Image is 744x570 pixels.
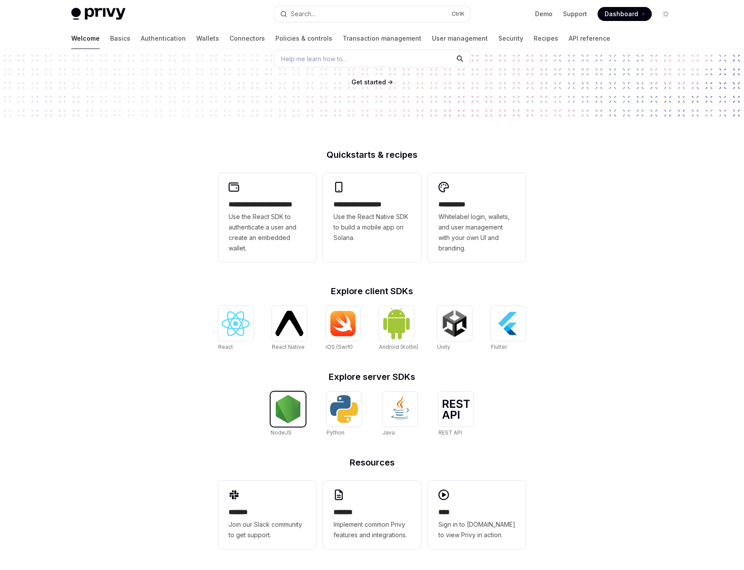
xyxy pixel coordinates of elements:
[442,400,470,419] img: REST API
[272,306,307,351] a: React NativeReact Native
[437,306,472,351] a: UnityUnity
[281,54,348,63] span: Help me learn how to…
[327,392,362,437] a: PythonPython
[382,429,395,436] span: Java
[222,311,250,336] img: React
[271,429,292,436] span: NodeJS
[218,372,526,381] h2: Explore server SDKs
[141,28,186,49] a: Authentication
[323,481,421,549] a: **** **Implement common Privy features and integrations.
[386,395,414,423] img: Java
[71,28,100,49] a: Welcome
[343,28,421,49] a: Transaction management
[351,78,386,87] a: Get started
[498,28,523,49] a: Security
[330,395,358,423] img: Python
[274,6,470,22] button: Search...CtrlK
[291,9,315,19] div: Search...
[272,344,305,350] span: React Native
[329,310,357,337] img: iOS (Swift)
[274,395,302,423] img: NodeJS
[437,344,450,350] span: Unity
[535,10,553,18] a: Demo
[323,173,421,262] a: **** **** **** ***Use the React Native SDK to build a mobile app on Solana.
[351,78,386,86] span: Get started
[71,8,125,20] img: light logo
[229,212,306,254] span: Use the React SDK to authenticate a user and create an embedded wallet.
[438,429,462,436] span: REST API
[491,344,507,350] span: Flutter
[563,10,587,18] a: Support
[271,392,306,437] a: NodeJSNodeJS
[428,481,526,549] a: ****Sign in to [DOMAIN_NAME] to view Privy in action.
[326,306,361,351] a: iOS (Swift)iOS (Swift)
[432,28,488,49] a: User management
[275,28,332,49] a: Policies & controls
[334,519,410,540] span: Implement common Privy features and integrations.
[110,28,130,49] a: Basics
[334,212,410,243] span: Use the React Native SDK to build a mobile app on Solana.
[196,28,219,49] a: Wallets
[382,307,410,340] img: Android (Kotlin)
[598,7,652,21] a: Dashboard
[218,306,253,351] a: ReactReact
[438,212,515,254] span: Whitelabel login, wallets, and user management with your own UI and branding.
[438,519,515,540] span: Sign in to [DOMAIN_NAME] to view Privy in action.
[534,28,558,49] a: Recipes
[494,309,522,337] img: Flutter
[452,10,465,17] span: Ctrl K
[229,28,265,49] a: Connectors
[326,344,353,350] span: iOS (Swift)
[382,392,417,437] a: JavaJava
[438,392,473,437] a: REST APIREST API
[379,344,418,350] span: Android (Kotlin)
[218,344,233,350] span: React
[428,173,526,262] a: **** *****Whitelabel login, wallets, and user management with your own UI and branding.
[218,150,526,159] h2: Quickstarts & recipes
[218,458,526,467] h2: Resources
[441,309,469,337] img: Unity
[275,311,303,336] img: React Native
[605,10,638,18] span: Dashboard
[491,306,526,351] a: FlutterFlutter
[218,481,316,549] a: **** **Join our Slack community to get support.
[229,519,306,540] span: Join our Slack community to get support.
[569,28,610,49] a: API reference
[327,429,344,436] span: Python
[659,7,673,21] button: Toggle dark mode
[218,287,526,295] h2: Explore client SDKs
[379,306,418,351] a: Android (Kotlin)Android (Kotlin)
